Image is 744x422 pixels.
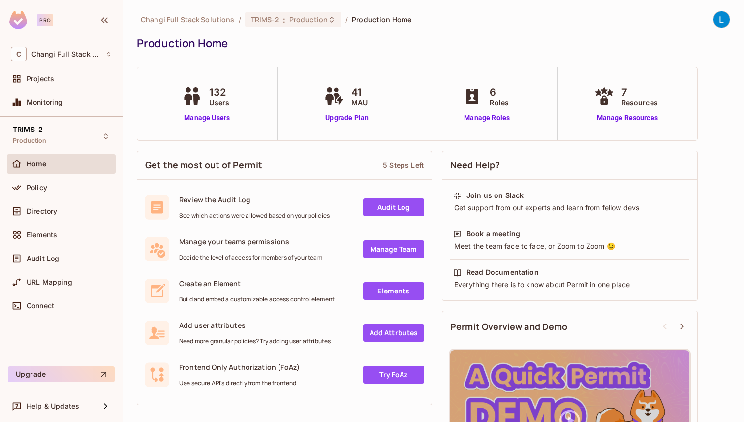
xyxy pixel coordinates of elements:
[31,50,101,58] span: Workspace: Changi Full Stack Solutions
[460,113,514,123] a: Manage Roles
[466,267,539,277] div: Read Documentation
[11,47,27,61] span: C
[179,337,331,345] span: Need more granular policies? Try adding user attributes
[345,15,348,24] li: /
[450,159,500,171] span: Need Help?
[27,75,54,83] span: Projects
[363,198,424,216] a: Audit Log
[179,321,331,330] span: Add user attributes
[179,254,322,261] span: Decide the level of access for members of your team
[453,280,686,290] div: Everything there is to know about Permit in one place
[27,98,63,106] span: Monitoring
[145,159,262,171] span: Get the most out of Permit
[179,295,335,303] span: Build and embed a customizable access control element
[27,255,59,262] span: Audit Log
[180,113,234,123] a: Manage Users
[592,113,663,123] a: Manage Resources
[9,11,27,29] img: SReyMgAAAABJRU5ErkJggg==
[363,324,424,342] a: Add Attrbutes
[352,15,411,24] span: Production Home
[137,36,725,51] div: Production Home
[466,229,520,239] div: Book a meeting
[490,85,509,99] span: 6
[490,97,509,108] span: Roles
[466,191,524,200] div: Join us on Slack
[27,207,57,215] span: Directory
[363,282,424,300] a: Elements
[363,240,424,258] a: Manage Team
[450,321,568,333] span: Permit Overview and Demo
[621,97,658,108] span: Resources
[27,160,47,168] span: Home
[289,15,328,24] span: Production
[179,362,300,372] span: Frontend Only Authorization (FoAz)
[363,366,424,384] a: Try FoAz
[713,11,730,28] img: Le Shan Work
[37,14,53,26] div: Pro
[8,366,115,382] button: Upgrade
[209,97,229,108] span: Users
[251,15,279,24] span: TRIMS-2
[621,85,658,99] span: 7
[141,15,235,24] span: the active workspace
[322,113,372,123] a: Upgrade Plan
[179,212,330,220] span: See which actions were allowed based on your policies
[13,137,47,145] span: Production
[179,279,335,288] span: Create an Element
[179,379,300,387] span: Use secure API's directly from the frontend
[383,161,424,170] div: 5 Steps Left
[239,15,241,24] li: /
[179,195,330,204] span: Review the Audit Log
[453,203,686,213] div: Get support from out experts and learn from fellow devs
[27,302,54,310] span: Connect
[27,278,72,286] span: URL Mapping
[27,231,57,239] span: Elements
[27,184,47,192] span: Policy
[351,85,368,99] span: 41
[209,85,229,99] span: 132
[27,402,79,410] span: Help & Updates
[179,237,322,246] span: Manage your teams permissions
[13,126,43,133] span: TRIMS-2
[282,16,286,24] span: :
[453,241,686,251] div: Meet the team face to face, or Zoom to Zoom 😉
[351,97,368,108] span: MAU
